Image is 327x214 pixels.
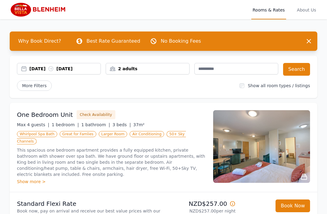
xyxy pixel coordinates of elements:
[87,38,140,45] p: Best Rate Guaranteed
[112,122,131,127] span: 3 beds |
[10,2,68,17] img: Bella Vista Blenheim
[60,131,96,137] span: Great for Famlies
[17,131,57,137] span: Whirlpool Spa Bath
[81,122,110,127] span: 1 bathroom |
[130,131,164,137] span: Air Conditioning
[77,110,115,119] button: Check Availability
[13,35,66,47] span: Why Book Direct?
[106,66,189,72] div: 2 adults
[248,83,310,88] label: Show all room types / listings
[99,131,127,137] span: Larger Room
[161,38,201,45] p: No Booking Fees
[17,81,52,91] span: More Filters
[166,199,236,208] p: NZD$257.00
[133,122,144,127] span: 37m²
[52,122,79,127] span: 1 bedroom |
[17,110,73,119] h3: One Bedroom Unit
[283,63,310,76] button: Search
[276,199,310,212] button: Book Now
[17,147,206,177] p: This spacious one bedroom apartment provides a fully equipped kitchen, private bathroom with show...
[166,208,236,214] p: NZD$257.00 per night
[17,179,206,185] div: Show more >
[17,199,161,208] p: Standard Flexi Rate
[29,66,101,72] div: [DATE] [DATE]
[17,122,49,127] span: Max 4 guests |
